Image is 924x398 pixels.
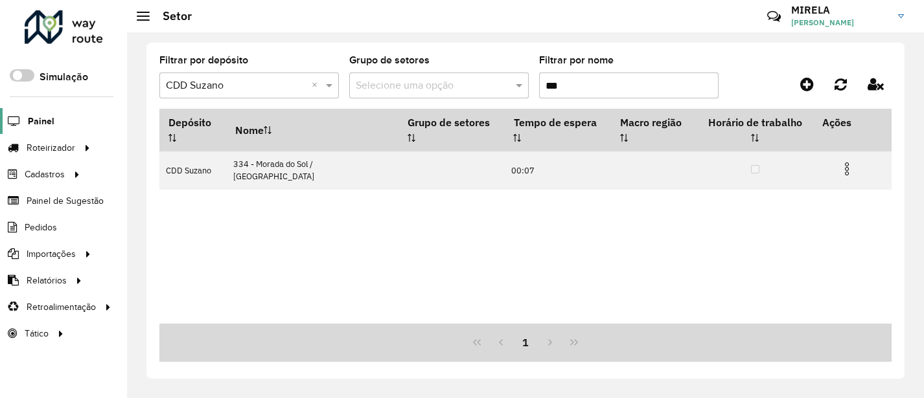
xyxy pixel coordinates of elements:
span: Painel de Sugestão [27,194,104,208]
span: Relatórios [27,274,67,287]
span: Retroalimentação [27,300,96,314]
td: CDD Suzano [159,151,227,190]
th: Grupo de setores [399,109,505,151]
a: Contato Rápido [760,3,788,30]
h3: MIRELA [791,4,888,16]
label: Filtrar por nome [539,52,614,68]
label: Grupo de setores [349,52,430,68]
th: Tempo de espera [505,109,611,151]
th: Nome [227,109,399,151]
span: Painel [28,115,54,128]
h2: Setor [150,9,192,23]
label: Filtrar por depósito [159,52,248,68]
span: Pedidos [25,221,57,234]
span: Cadastros [25,168,65,181]
span: Clear all [312,78,323,93]
span: Roteirizador [27,141,75,155]
td: 00:07 [505,151,611,190]
th: Depósito [159,109,227,151]
label: Simulação [40,69,88,85]
th: Ações [813,109,891,136]
span: Importações [27,247,76,261]
th: Horário de trabalho [697,109,814,151]
td: 334 - Morada do Sol / [GEOGRAPHIC_DATA] [227,151,399,190]
th: Macro região [611,109,697,151]
button: 1 [513,330,538,355]
span: [PERSON_NAME] [791,17,888,28]
span: Tático [25,327,49,340]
